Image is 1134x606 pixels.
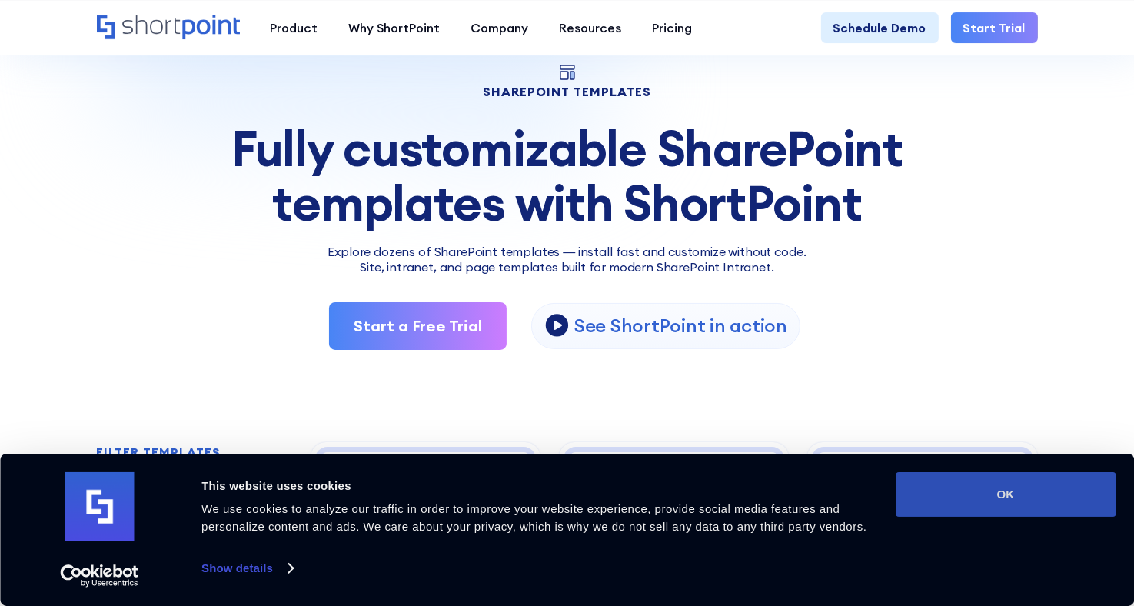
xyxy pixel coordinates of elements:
[560,18,622,37] div: Resources
[255,12,334,43] a: Product
[574,314,787,338] p: See ShortPoint in action
[271,18,318,37] div: Product
[821,12,939,43] a: Schedule Demo
[65,472,134,541] img: logo
[531,303,800,349] a: open lightbox
[97,242,1038,261] p: Explore dozens of SharePoint templates — install fast and customize without code.
[544,12,637,43] a: Resources
[329,302,507,350] a: Start a Free Trial
[201,477,878,495] div: This website uses cookies
[334,12,456,43] a: Why ShortPoint
[637,12,708,43] a: Pricing
[201,557,292,580] a: Show details
[896,472,1116,517] button: OK
[32,564,167,588] a: Usercentrics Cookiebot - opens in a new window
[471,18,529,37] div: Company
[201,502,866,533] span: We use cookies to analyze our traffic in order to improve your website experience, provide social...
[97,261,1038,275] h2: Site, intranet, and page templates built for modern SharePoint Intranet.
[97,15,240,41] a: Home
[97,86,1038,97] h1: SHAREPOINT TEMPLATES
[97,446,221,458] div: FILTER TEMPLATES
[456,12,544,43] a: Company
[349,18,441,37] div: Why ShortPoint
[951,12,1038,43] a: Start Trial
[97,122,1038,230] div: Fully customizable SharePoint templates with ShortPoint
[653,18,693,37] div: Pricing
